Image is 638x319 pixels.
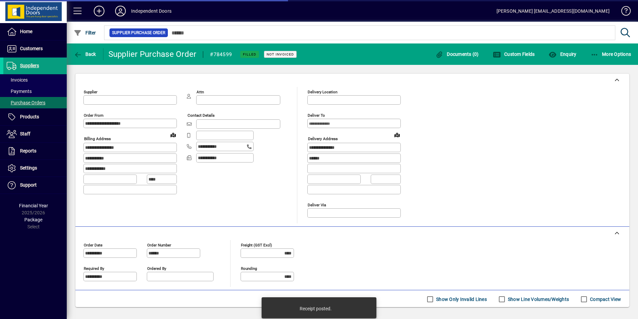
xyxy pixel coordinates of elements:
[3,109,67,125] a: Products
[24,217,42,222] span: Package
[7,77,28,83] span: Invoices
[3,143,67,159] a: Reports
[20,165,37,171] span: Settings
[20,29,32,34] span: Home
[435,51,479,57] span: Documents (0)
[84,242,102,247] mat-label: Order date
[308,90,337,94] mat-label: Delivery Location
[308,113,325,118] mat-label: Deliver To
[19,203,48,208] span: Financial Year
[112,29,165,36] span: Supplier Purchase Order
[308,202,326,207] mat-label: Deliver via
[197,90,204,94] mat-label: Attn
[67,48,103,60] app-page-header-button: Back
[3,97,67,108] a: Purchase Orders
[392,129,402,140] a: View on map
[88,5,110,17] button: Add
[210,49,232,60] div: #784599
[549,51,576,57] span: Enquiry
[3,177,67,194] a: Support
[507,296,569,303] label: Show Line Volumes/Weights
[72,27,98,39] button: Filter
[3,23,67,40] a: Home
[20,182,37,188] span: Support
[616,1,630,23] a: Knowledge Base
[110,5,131,17] button: Profile
[267,52,294,57] span: Not Invoiced
[547,48,578,60] button: Enquiry
[20,114,39,119] span: Products
[491,48,537,60] button: Custom Fields
[300,305,332,312] div: Receipt posted.
[241,242,272,247] mat-label: Freight (GST excl)
[84,113,103,118] mat-label: Order from
[591,51,631,57] span: More Options
[168,129,179,140] a: View on map
[20,131,30,136] span: Staff
[434,48,481,60] button: Documents (0)
[497,6,610,16] div: [PERSON_NAME] [EMAIL_ADDRESS][DOMAIN_NAME]
[7,89,32,94] span: Payments
[241,266,257,271] mat-label: Rounding
[72,48,98,60] button: Back
[589,48,633,60] button: More Options
[3,74,67,86] a: Invoices
[3,160,67,177] a: Settings
[3,86,67,97] a: Payments
[108,49,197,60] div: Supplier Purchase Order
[493,51,535,57] span: Custom Fields
[147,266,166,271] mat-label: Ordered by
[3,40,67,57] a: Customers
[147,242,171,247] mat-label: Order number
[435,296,487,303] label: Show Only Invalid Lines
[243,52,256,57] span: Filled
[3,126,67,142] a: Staff
[84,266,104,271] mat-label: Required by
[84,90,97,94] mat-label: Supplier
[20,46,43,51] span: Customers
[20,148,36,153] span: Reports
[7,100,45,105] span: Purchase Orders
[131,6,172,16] div: Independent Doors
[74,30,96,35] span: Filter
[20,63,39,68] span: Suppliers
[589,296,621,303] label: Compact View
[74,51,96,57] span: Back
